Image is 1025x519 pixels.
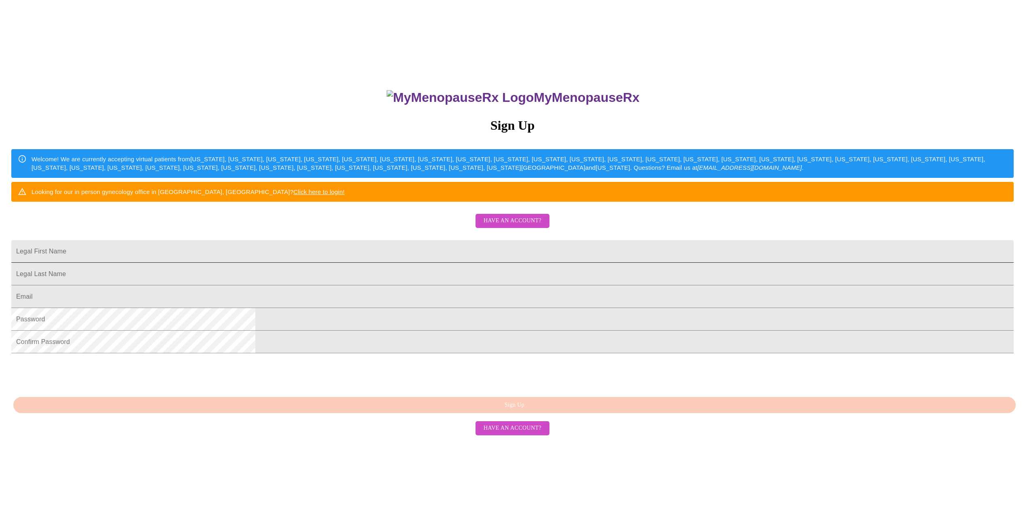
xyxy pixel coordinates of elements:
iframe: reCAPTCHA [11,357,134,389]
a: Click here to login! [293,188,345,195]
div: Looking for our in person gynecology office in [GEOGRAPHIC_DATA], [GEOGRAPHIC_DATA]? [32,184,345,199]
span: Have an account? [484,423,541,433]
a: Have an account? [474,223,551,230]
em: [EMAIL_ADDRESS][DOMAIN_NAME] [697,164,802,171]
button: Have an account? [476,214,549,228]
div: Welcome! We are currently accepting virtual patients from [US_STATE], [US_STATE], [US_STATE], [US... [32,152,1007,175]
img: MyMenopauseRx Logo [387,90,534,105]
span: Have an account? [484,216,541,226]
button: Have an account? [476,421,549,435]
h3: MyMenopauseRx [13,90,1014,105]
a: Have an account? [474,424,551,431]
h3: Sign Up [11,118,1014,133]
